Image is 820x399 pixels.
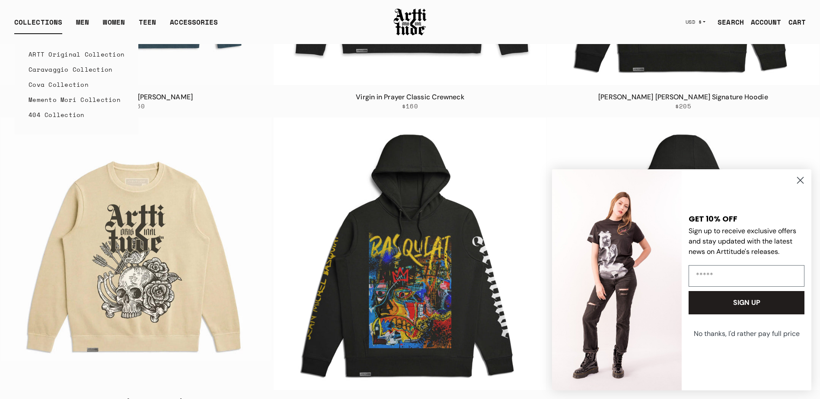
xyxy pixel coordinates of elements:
[29,47,124,62] a: ARTT Original Collection
[689,226,796,256] span: Sign up to receive exclusive offers and stay updated with the latest news on Arttitude's releases.
[14,17,62,34] div: COLLECTIONS
[393,7,428,37] img: Arttitude
[689,291,804,314] button: SIGN UP
[543,161,820,399] div: FLYOUT Form
[711,13,744,31] a: SEARCH
[356,92,464,101] a: Virgin in Prayer Classic Crewneck
[689,213,737,224] span: GET 10% OFF
[7,17,225,34] ul: Main navigation
[0,117,273,390] img: ARTT Skull Terry Crewneck
[274,117,546,390] a: Skull 1981 Signature HoodieSkull 1981 Signature Hoodie
[689,265,804,287] input: Email
[675,102,691,110] span: $205
[744,13,782,31] a: ACCOUNT
[103,17,125,34] a: WOMEN
[29,92,124,107] a: Memento Mori Collection
[547,117,820,390] img: Art Angel Signature Hoodie
[29,107,124,122] a: 404 Collection
[547,117,820,390] a: Art Angel Signature HoodieArt Angel Signature Hoodie
[598,92,768,101] a: [PERSON_NAME] [PERSON_NAME] Signature Hoodie
[139,17,156,34] a: TEEN
[552,169,682,390] img: c57f1ce1-60a2-4a3a-80c1-7e56a9ebb637.jpeg
[788,17,806,27] div: CART
[274,117,546,390] img: Skull 1981 Signature Hoodie
[0,117,273,390] a: ARTT Skull Terry CrewneckARTT Skull Terry Crewneck
[76,17,89,34] a: MEN
[793,173,808,188] button: Close dialog
[782,13,806,31] a: Open cart
[686,19,702,25] span: USD $
[170,17,218,34] div: ACCESSORIES
[680,13,711,32] button: USD $
[688,323,805,345] button: No thanks, I'd rather pay full price
[29,77,124,92] a: Cova Collection
[29,62,124,77] a: Caravaggio Collection
[402,102,418,110] span: $160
